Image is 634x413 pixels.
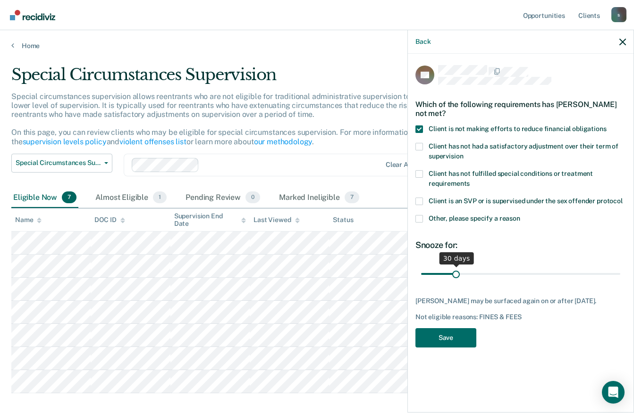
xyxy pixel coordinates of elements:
[15,216,42,224] div: Name
[429,215,520,222] span: Other, please specify a reason
[93,188,169,208] div: Almost Eligible
[429,197,623,205] span: Client is an SVP or is supervised under the sex offender protocol
[415,328,476,347] button: Save
[333,216,353,224] div: Status
[415,297,626,305] div: [PERSON_NAME] may be surfaced again on or after [DATE].
[11,92,475,146] p: Special circumstances supervision allows reentrants who are not eligible for traditional administ...
[277,188,361,208] div: Marked Ineligible
[611,7,626,22] div: s
[10,10,55,20] img: Recidiviz
[254,137,313,146] a: our methodology
[415,313,626,321] div: Not eligible reasons: FINES & FEES
[345,191,359,204] span: 7
[11,188,78,208] div: Eligible Now
[11,41,623,50] a: Home
[119,137,186,146] a: violent offenses list
[611,7,626,22] button: Profile dropdown button
[440,252,474,264] div: 30 days
[415,38,431,46] button: Back
[602,381,625,404] div: Open Intercom Messenger
[254,216,299,224] div: Last Viewed
[153,191,167,204] span: 1
[415,240,626,250] div: Snooze for:
[429,142,618,160] span: Client has not had a satisfactory adjustment over their term of supervision
[23,137,107,146] a: supervision levels policy
[386,161,426,169] div: Clear agents
[94,216,125,224] div: DOC ID
[184,188,262,208] div: Pending Review
[245,191,260,204] span: 0
[429,170,593,187] span: Client has not fulfilled special conditions or treatment requirements
[415,92,626,125] div: Which of the following requirements has [PERSON_NAME] not met?
[429,125,607,132] span: Client is not making efforts to reduce financial obligations
[16,159,101,167] span: Special Circumstances Supervision
[62,191,76,204] span: 7
[174,212,246,228] div: Supervision End Date
[11,65,487,92] div: Special Circumstances Supervision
